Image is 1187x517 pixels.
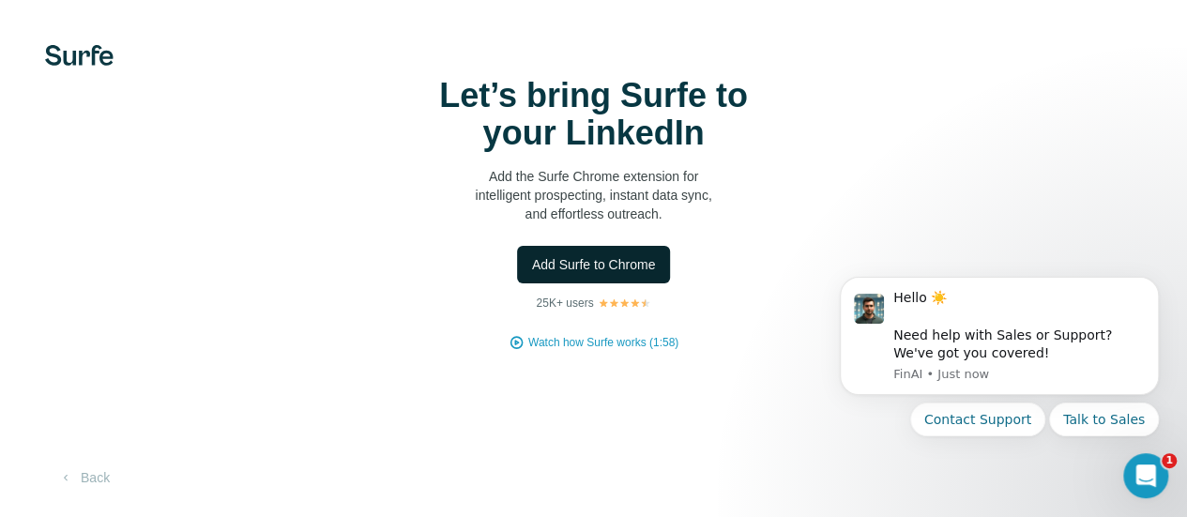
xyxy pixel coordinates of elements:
button: Add Surfe to Chrome [517,246,671,283]
img: Surfe's logo [45,45,114,66]
p: Add the Surfe Chrome extension for intelligent prospecting, instant data sync, and effortless out... [406,167,782,223]
button: Watch how Surfe works (1:58) [528,334,678,351]
iframe: Intercom notifications message [812,255,1187,508]
iframe: Intercom live chat [1123,453,1168,498]
h1: Let’s bring Surfe to your LinkedIn [406,77,782,152]
span: Add Surfe to Chrome [532,255,656,274]
img: Rating Stars [598,297,651,309]
button: Back [45,461,123,494]
span: 1 [1162,453,1177,468]
p: 25K+ users [536,295,593,312]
